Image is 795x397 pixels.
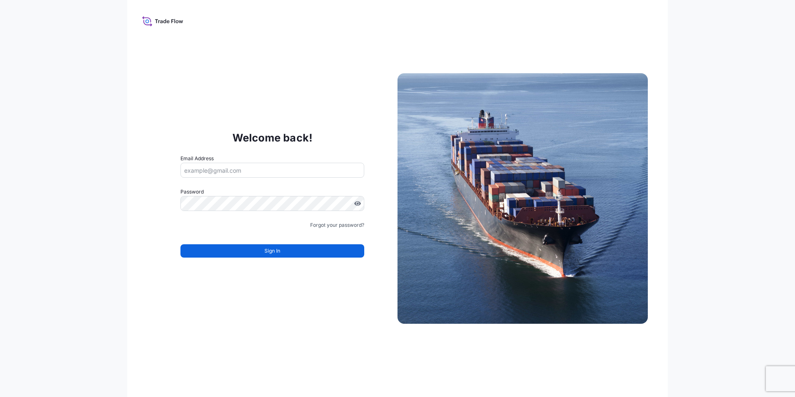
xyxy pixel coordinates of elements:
input: example@gmail.com [180,163,364,178]
img: Ship illustration [397,73,648,324]
button: Show password [354,200,361,207]
label: Email Address [180,154,214,163]
label: Password [180,188,364,196]
button: Sign In [180,244,364,258]
span: Sign In [264,247,280,255]
a: Forgot your password? [310,221,364,229]
p: Welcome back! [232,131,313,144]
